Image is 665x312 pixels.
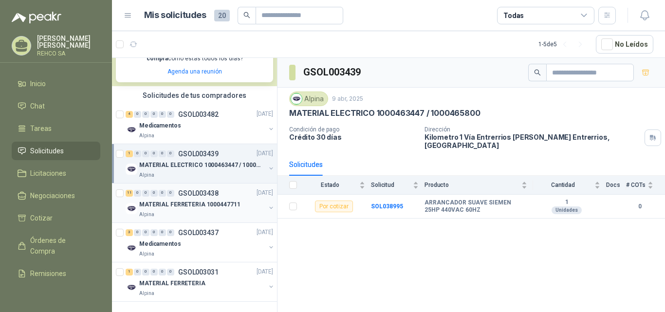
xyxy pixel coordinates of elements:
[425,126,641,133] p: Dirección
[371,176,425,195] th: Solicitud
[30,190,75,201] span: Negociaciones
[12,287,100,305] a: Configuración
[150,190,158,197] div: 0
[12,74,100,93] a: Inicio
[533,182,592,188] span: Cantidad
[289,92,328,106] div: Alpina
[12,231,100,260] a: Órdenes de Compra
[257,110,273,119] p: [DATE]
[12,186,100,205] a: Negociaciones
[159,190,166,197] div: 0
[150,229,158,236] div: 0
[167,150,174,157] div: 0
[303,176,371,195] th: Estado
[289,126,417,133] p: Condición de pago
[150,150,158,157] div: 0
[12,209,100,227] a: Cotizar
[139,290,154,297] p: Alpina
[126,282,137,294] img: Company Logo
[126,266,275,297] a: 1 0 0 0 0 0 GSOL003031[DATE] Company LogoMATERIAL FERRETERIAAlpina
[30,235,91,257] span: Órdenes de Compra
[167,269,174,275] div: 0
[30,268,66,279] span: Remisiones
[126,229,133,236] div: 3
[126,124,137,136] img: Company Logo
[178,111,219,118] p: GSOL003482
[150,111,158,118] div: 0
[371,203,403,210] b: SOL038995
[37,35,100,49] p: [PERSON_NAME] [PERSON_NAME]
[167,229,174,236] div: 0
[12,12,61,23] img: Logo peakr
[12,119,100,138] a: Tareas
[303,182,357,188] span: Estado
[126,148,275,179] a: 1 0 0 0 0 0 GSOL003439[DATE] Company LogoMATERIAL ELECTRICO 1000463447 / 1000465800Alpina
[30,168,66,179] span: Licitaciones
[12,164,100,183] a: Licitaciones
[126,164,137,175] img: Company Logo
[126,227,275,258] a: 3 0 0 0 0 0 GSOL003437[DATE] Company LogoMedicamentosAlpina
[178,150,219,157] p: GSOL003439
[425,199,527,214] b: ARRANCADOR SUAVE SIEMEN 25HP 440VAC 60HZ
[159,150,166,157] div: 0
[139,200,240,209] p: MATERIAL FERRETERIA 1000447711
[144,8,206,22] h1: Mis solicitudes
[112,86,277,105] div: Solicitudes de tus compradores
[159,229,166,236] div: 0
[626,202,653,211] b: 0
[291,93,302,104] img: Company Logo
[178,269,219,275] p: GSOL003031
[126,111,133,118] div: 4
[425,133,641,149] p: Kilometro 1 Vía Entrerrios [PERSON_NAME] Entrerrios , [GEOGRAPHIC_DATA]
[503,10,524,21] div: Todas
[533,199,600,206] b: 1
[126,242,137,254] img: Company Logo
[533,176,606,195] th: Cantidad
[37,51,100,56] p: REHCO SA
[139,171,154,179] p: Alpina
[139,279,205,288] p: MATERIAL FERRETERIA
[30,78,46,89] span: Inicio
[626,176,665,195] th: # COTs
[12,264,100,283] a: Remisiones
[126,269,133,275] div: 1
[289,159,323,170] div: Solicitudes
[150,269,158,275] div: 0
[167,111,174,118] div: 0
[134,229,141,236] div: 0
[178,190,219,197] p: GSOL003438
[214,10,230,21] span: 20
[289,133,417,141] p: Crédito 30 días
[315,201,353,212] div: Por cotizar
[257,188,273,198] p: [DATE]
[139,211,154,219] p: Alpina
[139,132,154,140] p: Alpina
[332,94,363,104] p: 9 abr, 2025
[167,68,222,75] a: Agenda una reunión
[30,123,52,134] span: Tareas
[134,190,141,197] div: 0
[596,35,653,54] button: No Leídos
[30,146,64,156] span: Solicitudes
[134,150,141,157] div: 0
[538,37,588,52] div: 1 - 5 de 5
[147,46,252,62] b: cientos de solicitudes de compra
[425,176,533,195] th: Producto
[126,187,275,219] a: 11 0 0 0 0 0 GSOL003438[DATE] Company LogoMATERIAL FERRETERIA 1000447711Alpina
[303,65,362,80] h3: GSOL003439
[142,229,149,236] div: 0
[425,182,519,188] span: Producto
[139,161,260,170] p: MATERIAL ELECTRICO 1000463447 / 1000465800
[159,269,166,275] div: 0
[178,229,219,236] p: GSOL003437
[534,69,541,76] span: search
[12,97,100,115] a: Chat
[126,109,275,140] a: 4 0 0 0 0 0 GSOL003482[DATE] Company LogoMedicamentosAlpina
[142,111,149,118] div: 0
[134,111,141,118] div: 0
[126,190,133,197] div: 11
[134,269,141,275] div: 0
[142,269,149,275] div: 0
[257,228,273,237] p: [DATE]
[243,12,250,18] span: search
